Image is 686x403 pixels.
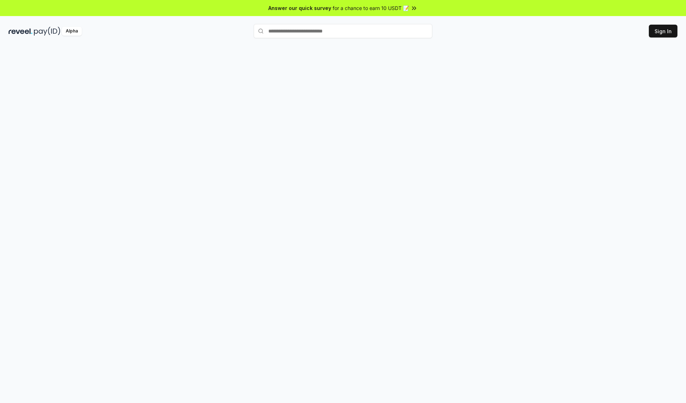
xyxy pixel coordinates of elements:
span: for a chance to earn 10 USDT 📝 [333,4,409,12]
span: Answer our quick survey [268,4,331,12]
div: Alpha [62,27,82,36]
button: Sign In [649,25,677,37]
img: reveel_dark [9,27,33,36]
img: pay_id [34,27,60,36]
